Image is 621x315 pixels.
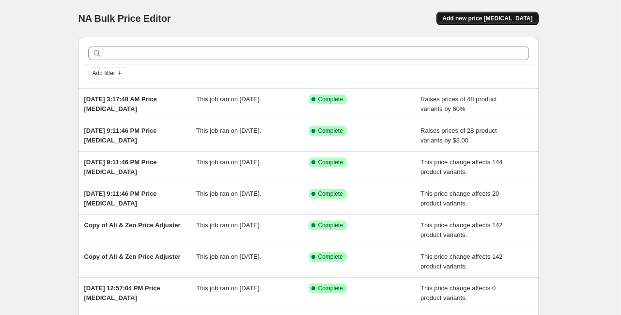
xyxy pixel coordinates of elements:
span: Complete [318,253,343,261]
span: [DATE] 9:11:46 PM Price [MEDICAL_DATA] [84,190,157,207]
span: Copy of Ali & Zen Price Adjuster [84,221,181,229]
span: Add filter [93,69,115,77]
span: This job ran on [DATE]. [196,95,261,103]
span: This job ran on [DATE]. [196,190,261,197]
span: [DATE] 9:11:46 PM Price [MEDICAL_DATA] [84,127,157,144]
span: [DATE] 9:11:46 PM Price [MEDICAL_DATA] [84,158,157,175]
span: This price change affects 20 product variants. [420,190,499,207]
span: Complete [318,158,343,166]
span: This price change affects 0 product variants. [420,284,496,301]
span: This job ran on [DATE]. [196,221,261,229]
span: Add new price [MEDICAL_DATA] [442,15,532,22]
span: This job ran on [DATE]. [196,127,261,134]
span: [DATE] 3:17:48 AM Price [MEDICAL_DATA] [84,95,157,112]
span: Complete [318,190,343,198]
span: [DATE] 12:57:04 PM Price [MEDICAL_DATA] [84,284,160,301]
span: This job ran on [DATE]. [196,253,261,260]
span: This job ran on [DATE]. [196,284,261,292]
span: Complete [318,221,343,229]
span: NA Bulk Price Editor [78,13,171,24]
span: Complete [318,95,343,103]
button: Add new price [MEDICAL_DATA] [436,12,538,25]
span: This job ran on [DATE]. [196,158,261,166]
span: Copy of Ali & Zen Price Adjuster [84,253,181,260]
span: Complete [318,127,343,135]
span: Raises prices of 28 product variants by $3.00 [420,127,497,144]
span: Raises prices of 48 product variants by 60% [420,95,497,112]
button: Add filter [88,67,127,79]
span: Complete [318,284,343,292]
span: This price change affects 142 product variants. [420,253,503,270]
span: This price change affects 142 product variants. [420,221,503,238]
span: This price change affects 144 product variants. [420,158,503,175]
